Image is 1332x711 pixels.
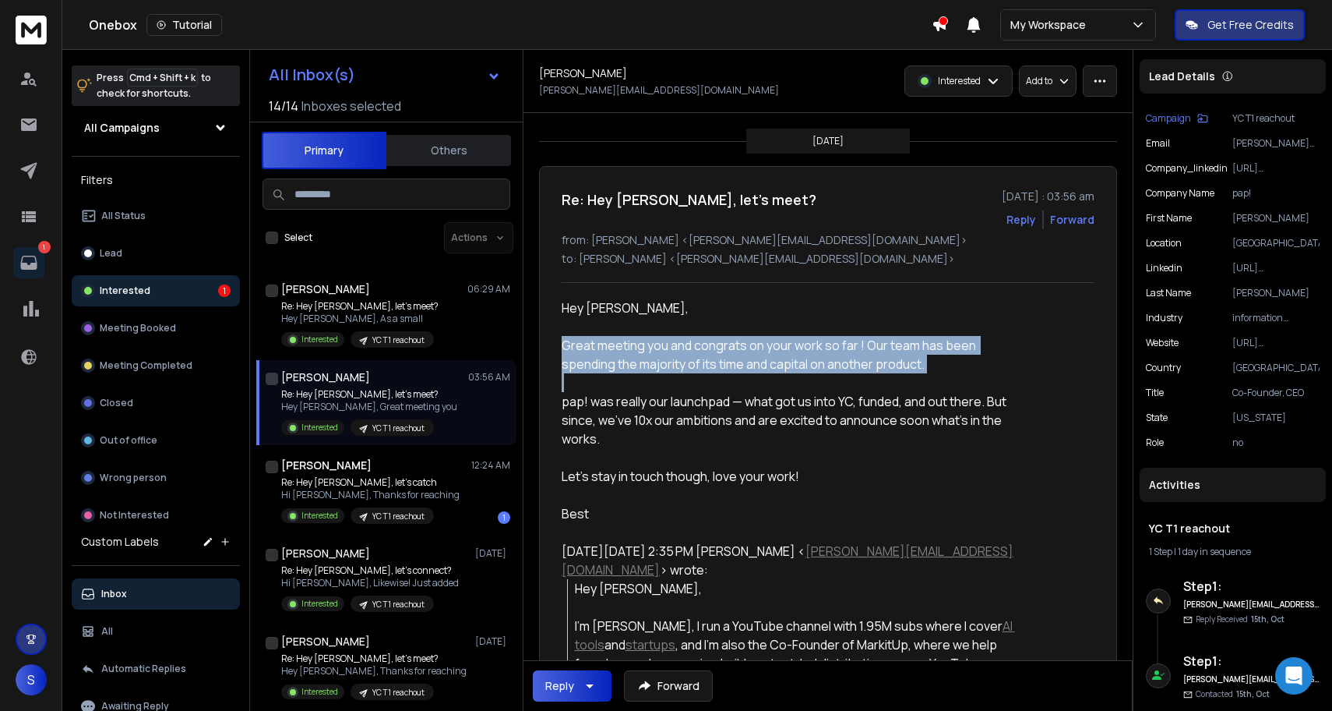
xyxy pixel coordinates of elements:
[97,70,211,101] p: Press to check for shortcuts.
[100,434,157,447] p: Out of office
[281,401,457,413] p: Hey [PERSON_NAME], Great meeting you
[72,387,240,419] button: Closed
[301,334,338,345] p: Interested
[72,653,240,684] button: Automatic Replies
[1178,545,1251,558] span: 1 day in sequence
[372,687,425,699] p: YC T1 reachout
[562,189,816,210] h1: Re: Hey [PERSON_NAME], let's meet?
[72,462,240,493] button: Wrong person
[1196,614,1284,625] p: Reply Received
[218,285,231,297] div: 1
[625,636,675,653] a: startups
[812,135,844,147] p: [DATE]
[84,120,160,136] h1: All Campaigns
[72,169,240,191] h3: Filters
[72,350,240,381] button: Meeting Completed
[1232,287,1320,299] p: [PERSON_NAME]
[475,547,510,560] p: [DATE]
[72,238,240,269] button: Lead
[281,564,459,577] p: Re: Hey [PERSON_NAME], let's connect?
[1146,112,1191,125] p: Campaign
[1050,212,1094,228] div: Forward
[1232,262,1320,274] p: [URL][DOMAIN_NAME][PERSON_NAME]
[284,232,312,244] label: Select
[1207,17,1294,33] p: Get Free Credits
[1232,387,1320,399] p: Co-Founder, CEO
[562,467,1017,486] div: Let's stay in touch though, love your work!
[1146,312,1182,324] p: industry
[372,423,425,434] p: YC T1 reachout
[467,283,510,295] p: 06:29 AM
[100,247,122,260] p: Lead
[1232,137,1320,150] p: [PERSON_NAME][EMAIL_ADDRESS][DOMAIN_NAME]
[545,678,574,694] div: Reply
[471,459,510,472] p: 12:24 AM
[1251,614,1284,624] span: 15th, Oct
[256,59,513,90] button: All Inbox(s)
[100,322,176,334] p: Meeting Booked
[13,247,44,278] a: 1
[1196,688,1270,700] p: Contacted
[562,232,1094,248] p: from: [PERSON_NAME] <[PERSON_NAME][EMAIL_ADDRESS][DOMAIN_NAME]>
[301,510,338,522] p: Interested
[1006,212,1036,228] button: Reply
[624,670,713,702] button: Forward
[101,625,113,638] p: All
[101,210,146,222] p: All Status
[533,670,611,702] button: Reply
[1146,212,1192,225] p: First Name
[100,397,133,409] p: Closed
[498,511,510,524] div: 1
[89,14,932,36] div: Onebox
[562,504,1017,523] div: Best
[1140,468,1326,502] div: Activities
[1146,162,1228,175] p: company_linkedin
[281,388,457,401] p: Re: Hey [PERSON_NAME], let's meet?
[281,489,460,501] p: Hi [PERSON_NAME], Thanks for reaching
[1146,237,1182,249] p: location
[281,300,439,313] p: Re: Hey [PERSON_NAME], let's meet?
[1232,162,1320,175] p: [URL][DOMAIN_NAME]
[100,509,169,522] p: Not Interested
[1002,189,1094,204] p: [DATE] : 03:56 am
[281,476,460,489] p: Re: Hey [PERSON_NAME], let's catch
[386,133,511,168] button: Others
[281,665,467,677] p: Hey [PERSON_NAME], Thanks for reaching
[1232,337,1320,349] p: [URL][DOMAIN_NAME]
[16,664,47,695] button: S
[72,425,240,456] button: Out of office
[1236,688,1270,699] span: 15th, Oct
[72,275,240,306] button: Interested1
[101,588,127,600] p: Inbox
[281,281,370,297] h1: [PERSON_NAME]
[281,634,370,649] h1: [PERSON_NAME]
[100,359,192,372] p: Meeting Completed
[372,599,425,610] p: YC T1 reachout
[468,371,510,384] p: 03:56 AM
[1026,75,1052,87] p: Add to
[1232,237,1320,249] p: [GEOGRAPHIC_DATA]
[1175,9,1305,41] button: Get Free Credits
[72,313,240,344] button: Meeting Booked
[281,653,467,665] p: Re: Hey [PERSON_NAME], let's meet?
[1149,546,1316,558] div: |
[1232,112,1320,125] p: YC T1 reachout
[81,534,159,550] h3: Custom Labels
[72,200,240,232] button: All Status
[1146,387,1164,399] p: title
[1183,674,1320,685] h6: [PERSON_NAME][EMAIL_ADDRESS][DOMAIN_NAME]
[1146,262,1182,274] p: linkedin
[1232,187,1320,200] p: pap!
[1146,287,1191,299] p: Last Name
[38,241,51,253] p: 1
[301,686,338,698] p: Interested
[562,392,1017,448] div: pap! was really our launchpad — what got us into YC, funded, and out there. But since, we've 10x ...
[281,458,372,473] h1: [PERSON_NAME]
[1149,545,1172,558] span: 1 Step
[1010,17,1092,33] p: My Workspace
[301,598,338,610] p: Interested
[100,285,150,297] p: Interested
